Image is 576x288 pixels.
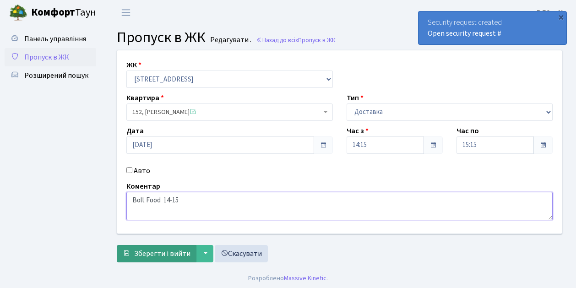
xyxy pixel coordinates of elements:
[24,34,86,44] span: Панель управління
[537,8,565,18] b: ВЛ2 -. К.
[208,36,251,44] small: Редагувати .
[347,125,369,136] label: Час з
[456,125,479,136] label: Час по
[9,4,27,22] img: logo.png
[347,92,364,103] label: Тип
[256,36,336,44] a: Назад до всіхПропуск в ЖК
[418,11,566,44] div: Security request created
[134,165,150,176] label: Авто
[537,7,565,18] a: ВЛ2 -. К.
[126,181,160,192] label: Коментар
[24,71,88,81] span: Розширений пошук
[132,108,321,117] span: 152, Берещук Назар Олександрович <span class='la la-check-square text-success'></span>
[248,273,328,283] div: Розроблено .
[31,5,96,21] span: Таун
[284,273,326,283] a: Massive Kinetic
[5,48,96,66] a: Пропуск в ЖК
[126,192,553,220] textarea: 14-15
[114,5,137,20] button: Переключити навігацію
[31,5,75,20] b: Комфорт
[134,249,190,259] span: Зберегти і вийти
[298,36,336,44] span: Пропуск в ЖК
[428,28,501,38] a: Open security request #
[126,103,333,121] span: 152, Берещук Назар Олександрович <span class='la la-check-square text-success'></span>
[24,52,69,62] span: Пропуск в ЖК
[556,12,565,22] div: ×
[5,66,96,85] a: Розширений пошук
[126,125,144,136] label: Дата
[117,245,196,262] button: Зберегти і вийти
[126,60,141,71] label: ЖК
[215,245,268,262] a: Скасувати
[5,30,96,48] a: Панель управління
[126,92,164,103] label: Квартира
[117,27,206,48] span: Пропуск в ЖК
